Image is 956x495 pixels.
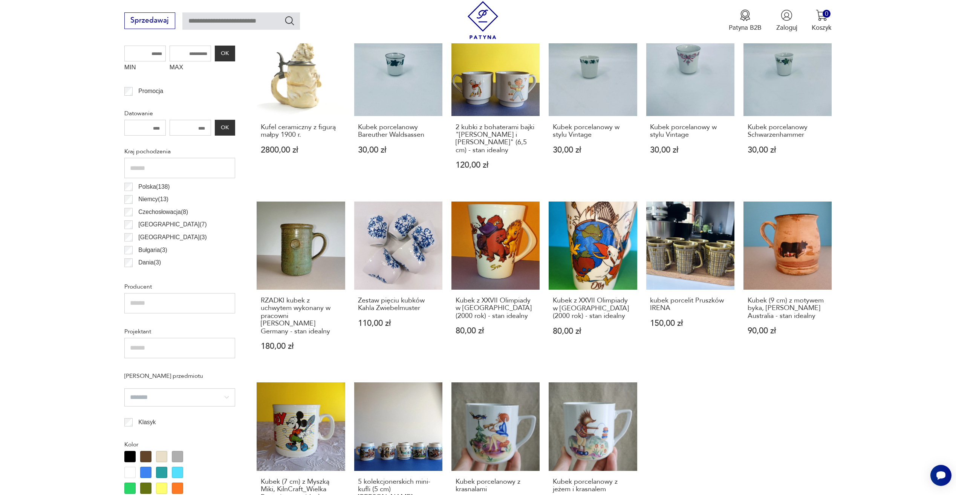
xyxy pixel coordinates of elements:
h3: Kubek z XXVII Olimpiady w [GEOGRAPHIC_DATA] (2000 rok) - stan idealny [553,297,633,320]
a: Kubek porcelanowy Bareuther WaldsassenKubek porcelanowy Bareuther Waldsassen30,00 zł [354,28,442,187]
img: Ikona koszyka [816,9,828,21]
a: Kubek porcelanowy w stylu VintageKubek porcelanowy w stylu Vintage30,00 zł [549,28,637,187]
h3: Zestaw pięciu kubków Kahla Zwiebelmuster [358,297,438,312]
a: Ikona medaluPatyna B2B [729,9,762,32]
a: Kubek z XXVII Olimpiady w Sydney (2000 rok) - stan idealnyKubek z XXVII Olimpiady w [GEOGRAPHIC_D... [549,202,637,368]
h3: Kubek porcelanowy z jeżem i krasnalem [553,478,633,493]
p: 90,00 zł [748,327,828,335]
p: Kolor [124,440,235,449]
button: Zaloguj [776,9,797,32]
p: [GEOGRAPHIC_DATA] ( 7 ) [138,220,206,229]
p: Bułgaria ( 3 ) [138,245,167,255]
p: Dania ( 3 ) [138,258,161,267]
h3: Kubek (9 cm) z motywem byka, [PERSON_NAME] Australia - stan idealny [748,297,828,320]
h3: Kubek z XXVII Olimpiady w [GEOGRAPHIC_DATA] (2000 rok) - stan idealny [456,297,536,320]
button: Patyna B2B [729,9,762,32]
button: 0Koszyk [812,9,832,32]
h3: Kubek porcelanowy w stylu Vintage [553,124,633,139]
h3: Kubek porcelanowy Bareuther Waldsassen [358,124,438,139]
a: RZADKI kubek z uchwytem wykonany w pracowni Rudi Stahl Germany - stan idealnyRZADKI kubek z uchwy... [257,202,345,368]
p: Koszyk [812,23,832,32]
a: Kubek porcelanowy SchwarzenhammerKubek porcelanowy Schwarzenhammer30,00 zł [743,28,832,187]
p: 80,00 zł [456,327,536,335]
p: 120,00 zł [456,161,536,169]
h3: 2 kubki z bohaterami bajki "[PERSON_NAME] i [PERSON_NAME]" (6,5 cm) - stan idealny [456,124,536,154]
iframe: Smartsupp widget button [930,465,951,486]
a: Zestaw pięciu kubków Kahla ZwiebelmusterZestaw pięciu kubków Kahla Zwiebelmuster110,00 zł [354,202,442,368]
label: MAX [170,61,211,76]
p: 30,00 zł [748,146,828,154]
p: [GEOGRAPHIC_DATA] ( 3 ) [138,232,206,242]
a: 2 kubki z bohaterami bajki "Jacek i Agatka" (6,5 cm) - stan idealny2 kubki z bohaterami bajki "[P... [451,28,540,187]
p: Patyna B2B [729,23,762,32]
p: Datowanie [124,108,235,118]
button: OK [215,46,235,61]
a: Sprzedawaj [124,18,175,24]
button: OK [215,120,235,136]
p: Klasyk [138,417,156,427]
p: Kraj pochodzenia [124,147,235,156]
div: 0 [823,10,831,18]
img: Ikona medalu [739,9,751,21]
a: Kubek (9 cm) z motywem byka, Robert Gordon Pottery Australia - stan idealnyKubek (9 cm) z motywem... [743,202,832,368]
p: Projektant [124,327,235,336]
p: Zaloguj [776,23,797,32]
p: 180,00 zł [261,342,341,350]
p: 150,00 zł [650,319,730,327]
a: Kufel ceramiczny z figurą małpy 1900 r.Kufel ceramiczny z figurą małpy 1900 r.2800,00 zł [257,28,345,187]
p: 2800,00 zł [261,146,341,154]
p: Producent [124,282,235,292]
h3: Kubek porcelanowy Schwarzenhammer [748,124,828,139]
p: 80,00 zł [553,327,633,335]
a: Kubek z XXVII Olimpiady w Sydney (2000 rok) - stan idealnyKubek z XXVII Olimpiady w [GEOGRAPHIC_D... [451,202,540,368]
p: Promocja [138,86,163,96]
p: Szwecja ( 2 ) [138,270,167,280]
h3: Kubek porcelanowy z krasnalami [456,478,536,493]
p: 110,00 zł [358,319,438,327]
p: Czechosłowacja ( 8 ) [138,207,188,217]
p: Polska ( 138 ) [138,182,170,192]
a: kubek porcelit Pruszków IRENAkubek porcelit Pruszków IRENA150,00 zł [646,202,734,368]
p: 30,00 zł [553,146,633,154]
p: 30,00 zł [358,146,438,154]
h3: Kubek porcelanowy w stylu Vintage [650,124,730,139]
p: 30,00 zł [650,146,730,154]
h3: kubek porcelit Pruszków IRENA [650,297,730,312]
a: Kubek porcelanowy w stylu VintageKubek porcelanowy w stylu Vintage30,00 zł [646,28,734,187]
h3: Kufel ceramiczny z figurą małpy 1900 r. [261,124,341,139]
img: Ikonka użytkownika [781,9,792,21]
label: MIN [124,61,166,76]
h3: RZADKI kubek z uchwytem wykonany w pracowni [PERSON_NAME] Germany - stan idealny [261,297,341,335]
p: Niemcy ( 13 ) [138,194,168,204]
p: [PERSON_NAME] przedmiotu [124,371,235,381]
button: Sprzedawaj [124,12,175,29]
button: Szukaj [284,15,295,26]
img: Patyna - sklep z meblami i dekoracjami vintage [464,1,502,39]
